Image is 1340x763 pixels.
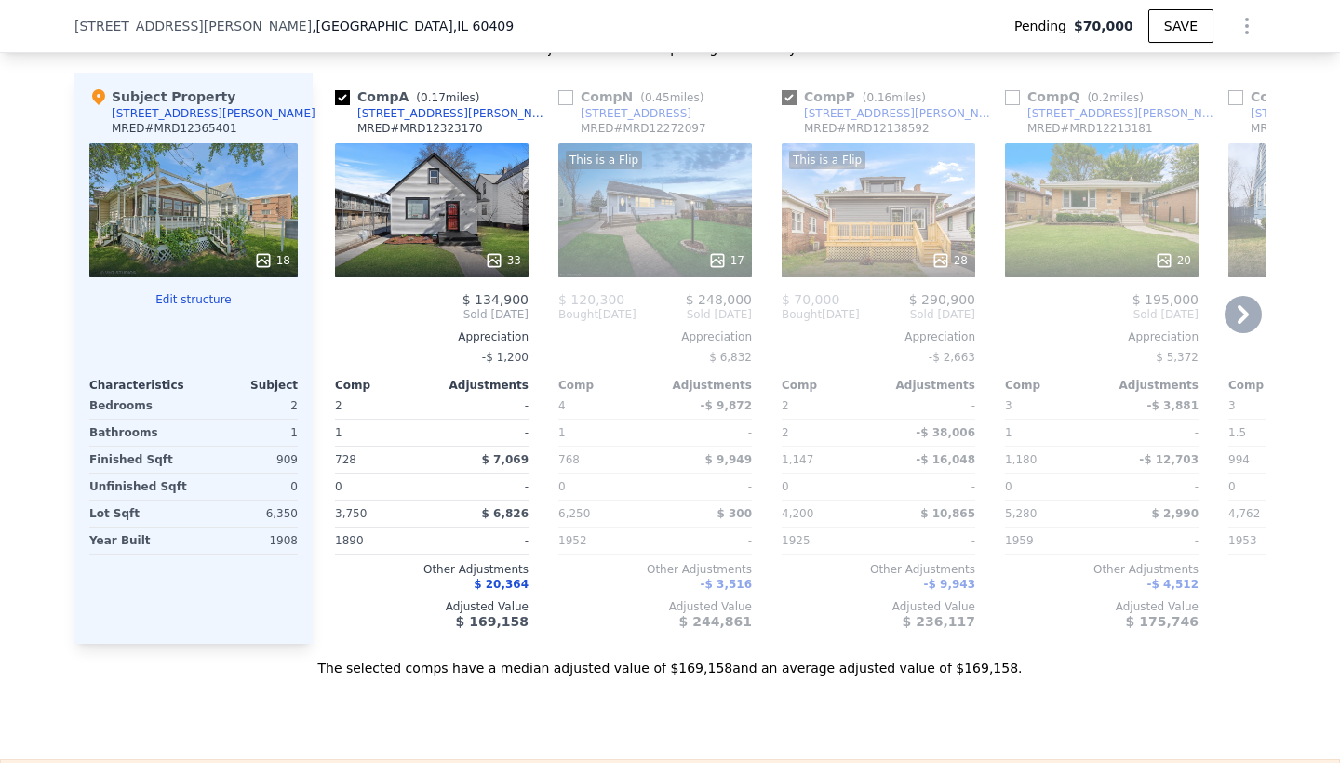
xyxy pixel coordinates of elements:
[636,307,752,322] span: Sold [DATE]
[335,378,432,393] div: Comp
[1079,91,1150,104] span: ( miles)
[89,474,190,500] div: Unfinished Sqft
[335,453,356,466] span: 728
[1005,329,1199,344] div: Appreciation
[194,378,298,393] div: Subject
[558,292,624,307] span: $ 120,300
[916,426,975,439] span: -$ 38,006
[1156,351,1199,364] span: $ 5,372
[1005,87,1151,106] div: Comp Q
[782,562,975,577] div: Other Adjustments
[929,351,975,364] span: -$ 2,663
[474,578,529,591] span: $ 20,364
[335,329,529,344] div: Appreciation
[701,578,752,591] span: -$ 3,516
[456,614,529,629] span: $ 169,158
[708,251,744,270] div: 17
[89,501,190,527] div: Lot Sqft
[558,399,566,412] span: 4
[655,378,752,393] div: Adjustments
[1132,292,1199,307] span: $ 195,000
[558,528,651,554] div: 1952
[453,19,514,33] span: , IL 60409
[804,106,998,121] div: [STREET_ADDRESS][PERSON_NAME]
[581,121,706,136] div: MRED # MRD12272097
[1074,17,1133,35] span: $70,000
[558,420,651,446] div: 1
[435,420,529,446] div: -
[782,420,875,446] div: 2
[1027,121,1153,136] div: MRED # MRD12213181
[1228,378,1325,393] div: Comp
[432,378,529,393] div: Adjustments
[112,106,315,121] div: [STREET_ADDRESS][PERSON_NAME]
[903,614,975,629] span: $ 236,117
[659,474,752,500] div: -
[1147,399,1199,412] span: -$ 3,881
[782,399,789,412] span: 2
[89,87,235,106] div: Subject Property
[1147,578,1199,591] span: -$ 4,512
[581,106,691,121] div: [STREET_ADDRESS]
[197,393,298,419] div: 2
[558,453,580,466] span: 768
[1152,507,1199,520] span: $ 2,990
[882,528,975,554] div: -
[1005,507,1037,520] span: 5,280
[74,17,312,35] span: [STREET_ADDRESS][PERSON_NAME]
[1228,480,1236,493] span: 0
[1005,562,1199,577] div: Other Adjustments
[1105,420,1199,446] div: -
[1228,528,1321,554] div: 1953
[409,91,487,104] span: ( miles)
[335,528,428,554] div: 1890
[335,87,487,106] div: Comp A
[1005,480,1012,493] span: 0
[659,528,752,554] div: -
[558,307,636,322] div: [DATE]
[1228,453,1250,466] span: 994
[1005,378,1102,393] div: Comp
[335,507,367,520] span: 3,750
[89,447,190,473] div: Finished Sqft
[89,420,190,446] div: Bathrooms
[558,507,590,520] span: 6,250
[782,307,822,322] span: Bought
[1148,9,1213,43] button: SAVE
[1102,378,1199,393] div: Adjustments
[782,599,975,614] div: Adjusted Value
[909,292,975,307] span: $ 290,900
[679,614,752,629] span: $ 244,861
[878,378,975,393] div: Adjustments
[558,480,566,493] span: 0
[558,378,655,393] div: Comp
[782,528,875,554] div: 1925
[485,251,521,270] div: 33
[312,17,514,35] span: , [GEOGRAPHIC_DATA]
[916,453,975,466] span: -$ 16,048
[335,599,529,614] div: Adjusted Value
[633,91,711,104] span: ( miles)
[89,528,190,554] div: Year Built
[482,507,529,520] span: $ 6,826
[924,578,975,591] span: -$ 9,943
[566,151,642,169] div: This is a Flip
[74,644,1266,677] div: The selected comps have a median adjusted value of $169,158 and an average adjusted value of $169...
[112,121,237,136] div: MRED # MRD12365401
[1005,106,1221,121] a: [STREET_ADDRESS][PERSON_NAME]
[558,329,752,344] div: Appreciation
[1092,91,1109,104] span: 0.2
[782,307,860,322] div: [DATE]
[335,399,342,412] span: 2
[782,106,998,121] a: [STREET_ADDRESS][PERSON_NAME]
[804,121,930,136] div: MRED # MRD12138592
[435,528,529,554] div: -
[1126,614,1199,629] span: $ 175,746
[782,378,878,393] div: Comp
[197,474,298,500] div: 0
[1005,420,1098,446] div: 1
[920,507,975,520] span: $ 10,865
[701,399,752,412] span: -$ 9,872
[855,91,933,104] span: ( miles)
[1105,474,1199,500] div: -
